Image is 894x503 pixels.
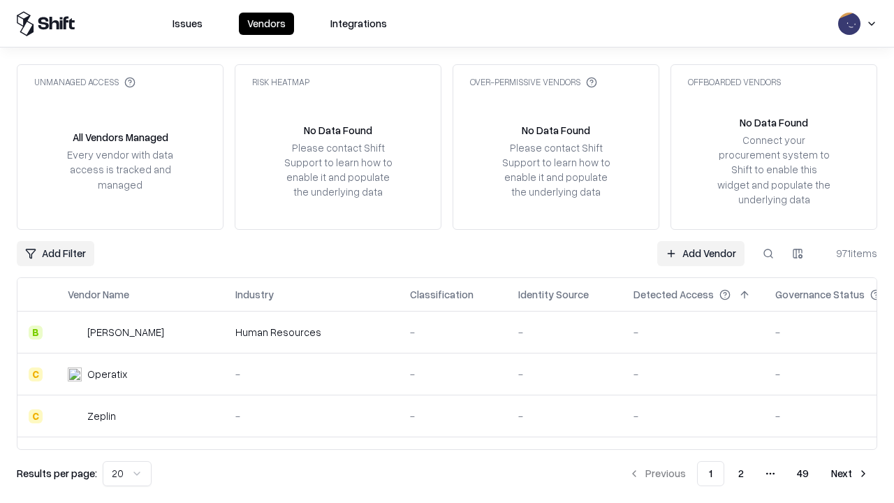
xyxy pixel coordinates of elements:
div: C [29,409,43,423]
div: Every vendor with data access is tracked and managed [62,147,178,191]
div: 971 items [821,246,877,261]
img: Zeplin [68,409,82,423]
div: Connect your procurement system to Shift to enable this widget and populate the underlying data [716,133,832,207]
button: Issues [164,13,211,35]
div: Over-Permissive Vendors [470,76,597,88]
div: - [235,367,388,381]
div: Operatix [87,367,127,381]
img: Operatix [68,367,82,381]
nav: pagination [620,461,877,486]
button: 2 [727,461,755,486]
div: Zeplin [87,409,116,423]
div: - [235,409,388,423]
div: - [633,325,753,340]
div: Identity Source [518,287,589,302]
div: Unmanaged Access [34,76,135,88]
div: Classification [410,287,474,302]
div: Industry [235,287,274,302]
button: 49 [786,461,820,486]
button: Vendors [239,13,294,35]
div: No Data Found [740,115,808,130]
div: - [410,409,496,423]
button: Add Filter [17,241,94,266]
div: C [29,367,43,381]
div: Please contact Shift Support to learn how to enable it and populate the underlying data [280,140,396,200]
div: B [29,326,43,340]
div: Human Resources [235,325,388,340]
div: - [518,409,611,423]
div: - [633,409,753,423]
div: All Vendors Managed [73,130,168,145]
div: No Data Found [522,123,590,138]
div: - [518,325,611,340]
button: Next [823,461,877,486]
div: - [410,325,496,340]
div: Risk Heatmap [252,76,309,88]
div: Offboarded Vendors [688,76,781,88]
div: No Data Found [304,123,372,138]
a: Add Vendor [657,241,745,266]
img: Deel [68,326,82,340]
div: Governance Status [775,287,865,302]
p: Results per page: [17,466,97,481]
div: - [633,367,753,381]
div: [PERSON_NAME] [87,325,164,340]
div: - [518,367,611,381]
div: Please contact Shift Support to learn how to enable it and populate the underlying data [498,140,614,200]
button: Integrations [322,13,395,35]
button: 1 [697,461,724,486]
div: - [410,367,496,381]
div: Detected Access [633,287,714,302]
div: Vendor Name [68,287,129,302]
